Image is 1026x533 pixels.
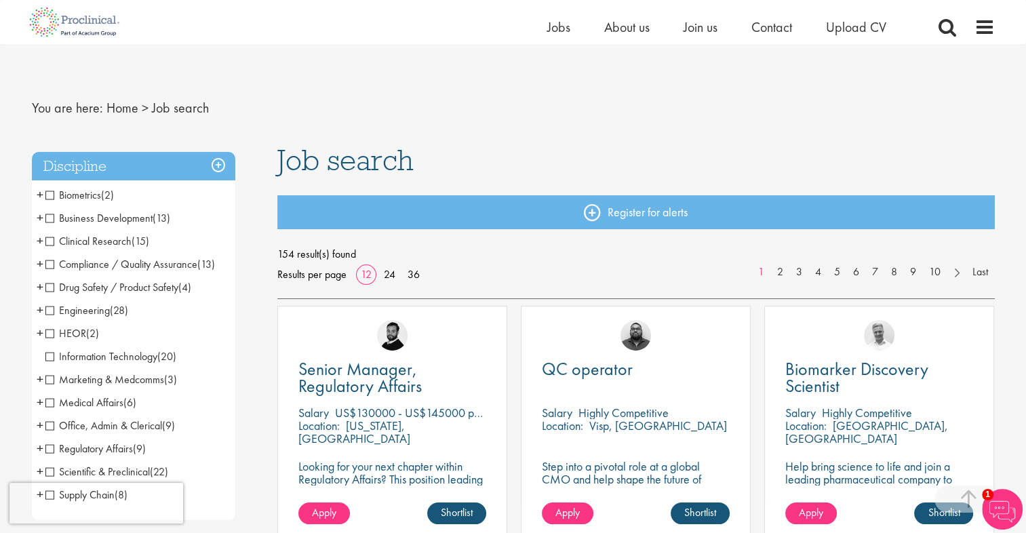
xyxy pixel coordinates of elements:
a: Upload CV [826,18,886,36]
span: (28) [110,303,128,317]
span: (22) [150,465,168,479]
a: 9 [903,264,923,280]
span: Regulatory Affairs [45,441,133,456]
span: (2) [86,326,99,340]
p: [US_STATE], [GEOGRAPHIC_DATA] [298,418,410,446]
a: 1 [751,264,771,280]
a: breadcrumb link [106,99,138,117]
span: Compliance / Quality Assurance [45,257,197,271]
a: Apply [785,502,837,524]
span: + [37,208,43,228]
p: Highly Competitive [578,405,669,420]
span: Compliance / Quality Assurance [45,257,215,271]
a: 6 [846,264,866,280]
span: Biometrics [45,188,114,202]
h3: Discipline [32,152,235,181]
span: Drug Safety / Product Safety [45,280,178,294]
a: About us [604,18,650,36]
a: 4 [808,264,828,280]
a: Apply [542,502,593,524]
span: Salary [298,405,329,420]
span: Jobs [547,18,570,36]
img: Nick Walker [377,320,408,351]
span: QC operator [542,357,633,380]
span: Marketing & Medcomms [45,372,164,387]
a: 12 [356,267,376,281]
span: Clinical Research [45,234,132,248]
span: (9) [133,441,146,456]
span: Scientific & Preclinical [45,465,168,479]
span: Medical Affairs [45,395,123,410]
a: 24 [379,267,400,281]
a: Shortlist [914,502,973,524]
span: (15) [132,234,149,248]
span: HEOR [45,326,86,340]
span: Office, Admin & Clerical [45,418,162,433]
span: (6) [123,395,136,410]
a: Joshua Bye [864,320,894,351]
span: Results per page [277,264,347,285]
span: Biomarker Discovery Scientist [785,357,928,397]
span: + [37,184,43,205]
p: Step into a pivotal role at a global CMO and help shape the future of healthcare manufacturing. [542,460,730,498]
span: Salary [785,405,816,420]
span: (9) [162,418,175,433]
span: + [37,277,43,297]
span: Location: [542,418,583,433]
span: + [37,300,43,320]
span: (4) [178,280,191,294]
span: Senior Manager, Regulatory Affairs [298,357,422,397]
span: Engineering [45,303,128,317]
span: HEOR [45,326,99,340]
p: Visp, [GEOGRAPHIC_DATA] [589,418,727,433]
a: QC operator [542,361,730,378]
span: + [37,415,43,435]
span: Apply [312,505,336,519]
a: Join us [684,18,717,36]
span: 154 result(s) found [277,244,995,264]
span: Marketing & Medcomms [45,372,177,387]
p: US$130000 - US$145000 per annum [335,405,517,420]
a: 10 [922,264,947,280]
a: Biomarker Discovery Scientist [785,361,973,395]
p: Help bring science to life and join a leading pharmaceutical company to play a key role in delive... [785,460,973,524]
a: 36 [403,267,425,281]
span: Office, Admin & Clerical [45,418,175,433]
a: Senior Manager, Regulatory Affairs [298,361,486,395]
span: Drug Safety / Product Safety [45,280,191,294]
span: + [37,254,43,274]
a: Ashley Bennett [620,320,651,351]
span: Information Technology [45,349,176,363]
span: Apply [555,505,580,519]
a: 5 [827,264,847,280]
a: 8 [884,264,904,280]
a: Shortlist [427,502,486,524]
span: Business Development [45,211,153,225]
span: 1 [982,489,993,500]
span: + [37,461,43,481]
img: Chatbot [982,489,1023,530]
p: Looking for your next chapter within Regulatory Affairs? This position leading projects and worki... [298,460,486,511]
a: 7 [865,264,885,280]
span: Apply [799,505,823,519]
span: (2) [101,188,114,202]
iframe: reCAPTCHA [9,483,183,524]
span: (13) [153,211,170,225]
span: + [37,323,43,343]
span: + [37,438,43,458]
span: Regulatory Affairs [45,441,146,456]
span: Clinical Research [45,234,149,248]
a: Contact [751,18,792,36]
span: Medical Affairs [45,395,136,410]
span: (20) [157,349,176,363]
p: [GEOGRAPHIC_DATA], [GEOGRAPHIC_DATA] [785,418,948,446]
p: Highly Competitive [822,405,912,420]
span: You are here: [32,99,103,117]
a: Shortlist [671,502,730,524]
